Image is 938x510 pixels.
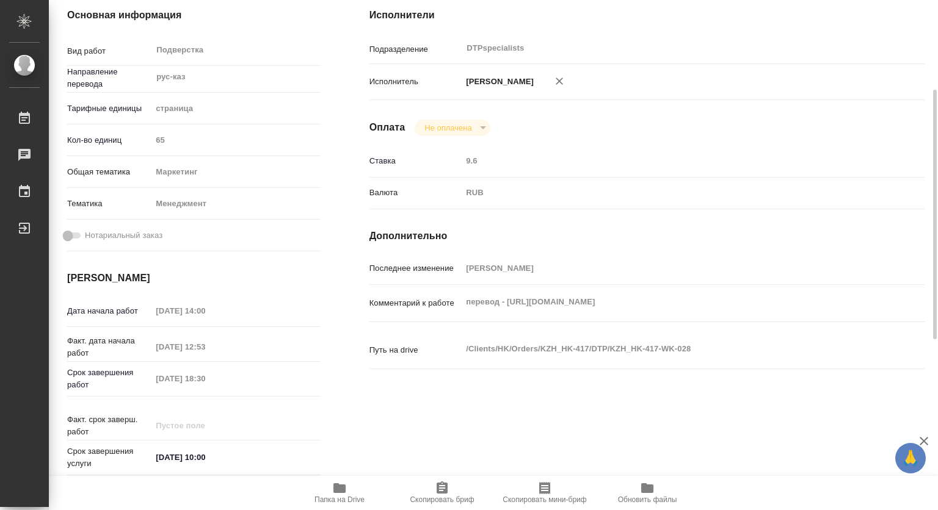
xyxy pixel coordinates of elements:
[369,344,462,356] p: Путь на drive
[369,120,405,135] h4: Оплата
[151,338,258,356] input: Пустое поле
[369,76,462,88] p: Исполнитель
[67,305,151,317] p: Дата начала работ
[151,162,320,182] div: Маркетинг
[67,198,151,210] p: Тематика
[67,45,151,57] p: Вид работ
[85,229,162,242] span: Нотариальный заказ
[67,8,321,23] h4: Основная информация
[369,43,462,56] p: Подразделение
[67,414,151,438] p: Факт. срок заверш. работ
[67,445,151,470] p: Срок завершения услуги
[895,443,926,473] button: 🙏
[369,8,925,23] h4: Исполнители
[67,335,151,359] p: Факт. дата начала работ
[288,476,391,510] button: Папка на Drive
[151,370,258,387] input: Пустое поле
[596,476,699,510] button: Обновить файлы
[151,131,320,149] input: Пустое поле
[369,229,925,243] h4: Дополнительно
[369,262,462,275] p: Последнее изменение
[618,495,677,504] span: Обновить файлы
[369,297,462,309] p: Комментарий к работе
[67,271,321,286] h4: [PERSON_NAME]
[151,98,320,119] div: страница
[391,476,493,510] button: Скопировать бриф
[369,155,462,167] p: Ставка
[410,495,474,504] span: Скопировать бриф
[67,102,151,115] p: Тарифные единицы
[415,120,490,136] div: Не оплачена
[462,259,878,277] input: Пустое поле
[151,302,258,320] input: Пустое поле
[369,187,462,199] p: Валюта
[67,166,151,178] p: Общая тематика
[151,193,320,214] div: Менеджмент
[421,123,475,133] button: Не оплачена
[503,495,586,504] span: Скопировать мини-бриф
[462,292,878,312] textarea: перевод - [URL][DOMAIN_NAME]
[151,448,258,466] input: ✎ Введи что-нибудь
[462,152,878,170] input: Пустое поле
[462,182,878,203] div: RUB
[462,339,878,359] textarea: /Clients/HK/Orders/KZH_HK-417/DTP/KZH_HK-417-WK-028
[900,445,921,471] span: 🙏
[67,134,151,146] p: Кол-во единиц
[546,68,573,95] button: Удалить исполнителя
[67,66,151,90] p: Направление перевода
[67,367,151,391] p: Срок завершения работ
[151,417,258,434] input: Пустое поле
[493,476,596,510] button: Скопировать мини-бриф
[314,495,365,504] span: Папка на Drive
[462,76,534,88] p: [PERSON_NAME]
